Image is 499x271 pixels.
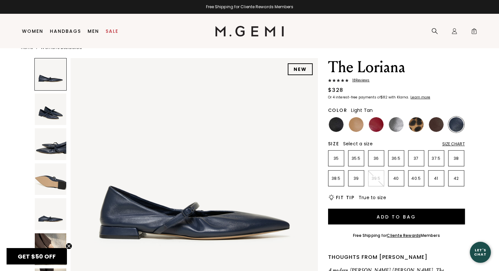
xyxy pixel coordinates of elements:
h1: The Loriana [328,58,465,76]
img: Leopard [409,117,424,132]
p: 35.5 [348,156,364,161]
img: The Loriana [35,163,67,195]
a: Learn more [410,95,430,99]
span: GET $50 OFF [18,252,56,261]
div: NEW [288,63,313,75]
div: Let's Chat [470,248,491,256]
div: Free Shipping for Members [353,233,440,238]
button: Add to Bag [328,209,465,224]
p: 40 [388,176,404,181]
p: 42 [448,176,464,181]
p: 37 [408,156,424,161]
p: 36.5 [388,156,404,161]
h2: Fit Tip [336,195,355,200]
h2: Color [328,108,347,113]
span: True to size [359,194,386,201]
span: 18 Review s [348,78,370,82]
p: 38.5 [328,176,344,181]
klarna-placement-style-amount: $82 [381,95,387,100]
img: The Loriana [35,128,67,160]
img: Dark Red [369,117,384,132]
span: Select a size [343,140,373,147]
div: GET $50 OFFClose teaser [7,248,67,264]
button: Close teaser [66,243,72,249]
p: 37.5 [428,156,444,161]
img: M.Gemi [215,26,284,36]
p: 38 [448,156,464,161]
klarna-placement-style-body: Or 4 interest-free payments of [328,95,381,100]
p: 41 [428,176,444,181]
p: 39 [348,176,364,181]
div: $328 [328,86,343,94]
img: Gunmetal [389,117,404,132]
img: Navy [449,117,464,132]
p: 39.5 [368,176,384,181]
img: Black [329,117,343,132]
a: Sale [106,29,118,34]
p: 35 [328,156,344,161]
div: Thoughts from [PERSON_NAME] [328,253,465,261]
p: 36 [368,156,384,161]
img: Chocolate [429,117,444,132]
h2: Size [328,141,339,146]
span: Light Tan [351,107,373,114]
a: Women [22,29,43,34]
klarna-placement-style-body: with Klarna [388,95,410,100]
img: The Loriana [35,198,67,230]
a: Men [88,29,99,34]
klarna-placement-style-cta: Learn more [410,95,430,100]
img: The Loriana [35,233,67,265]
div: Size Chart [442,141,465,147]
img: The Loriana [35,94,67,125]
span: 0 [471,29,477,36]
p: 40.5 [408,176,424,181]
a: 18Reviews [328,78,465,84]
a: Handbags [50,29,81,34]
a: Cliente Rewards [387,233,421,238]
img: Light Tan [349,117,364,132]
